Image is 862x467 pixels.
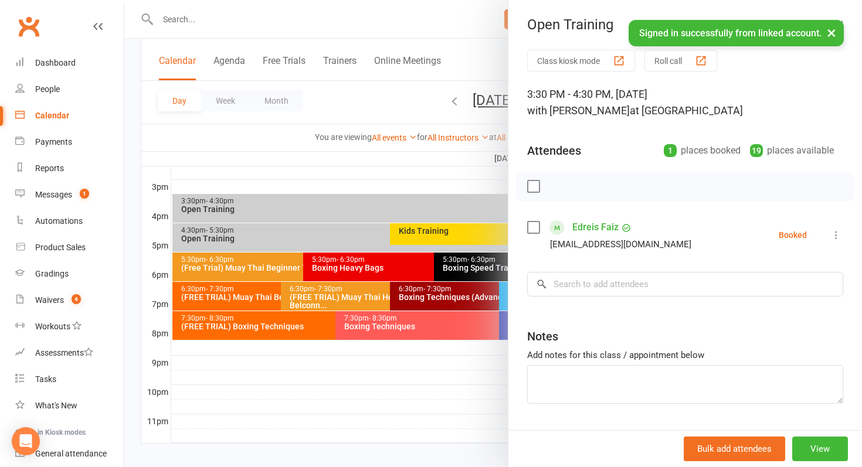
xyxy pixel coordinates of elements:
a: Gradings [15,261,124,287]
div: Booked [779,231,807,239]
div: Notes [527,328,558,345]
button: Class kiosk mode [527,50,635,71]
a: People [15,76,124,103]
a: Calendar [15,103,124,129]
div: Tasks [35,374,56,384]
div: 3:30 PM - 4:30 PM, [DATE] [527,86,843,119]
div: 19 [750,144,763,157]
div: General attendance [35,449,107,458]
div: Assessments [35,348,93,357]
a: Payments [15,129,124,155]
div: places booked [664,142,741,159]
div: Add notes for this class / appointment below [527,348,843,362]
a: Tasks [15,366,124,393]
div: 1 [664,144,677,157]
div: Attendees [527,142,581,159]
span: at [GEOGRAPHIC_DATA] [630,104,743,117]
div: Calendar [35,111,69,120]
div: Product Sales [35,243,86,252]
div: Automations [35,216,83,226]
div: Waivers [35,295,64,305]
button: × [821,20,842,45]
div: Reports [35,163,64,173]
span: 4 [72,294,81,304]
div: Messages [35,190,72,199]
div: places available [750,142,834,159]
div: Workouts [35,322,70,331]
a: Messages 1 [15,182,124,208]
a: Reports [15,155,124,182]
div: Payments [35,137,72,146]
div: Open Intercom Messenger [12,427,40,455]
span: Signed in successfully from linked account. [639,28,822,39]
div: Open Training [508,16,862,33]
a: Edreis Faiz [572,218,619,237]
div: [EMAIL_ADDRESS][DOMAIN_NAME] [550,237,691,252]
a: Workouts [15,313,124,340]
button: Bulk add attendees [684,437,785,461]
a: Dashboard [15,50,124,76]
a: Product Sales [15,234,124,261]
a: Waivers 4 [15,287,124,313]
span: 1 [80,189,89,199]
span: with [PERSON_NAME] [527,104,630,117]
input: Search to add attendees [527,272,843,296]
div: People [35,84,60,94]
div: Dashboard [35,58,76,67]
a: Automations [15,208,124,234]
a: Assessments [15,340,124,366]
div: Gradings [35,269,69,278]
button: Roll call [644,50,717,71]
div: What's New [35,401,77,410]
a: Clubworx [14,12,43,41]
button: View [792,437,848,461]
a: What's New [15,393,124,419]
a: General attendance kiosk mode [15,441,124,467]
